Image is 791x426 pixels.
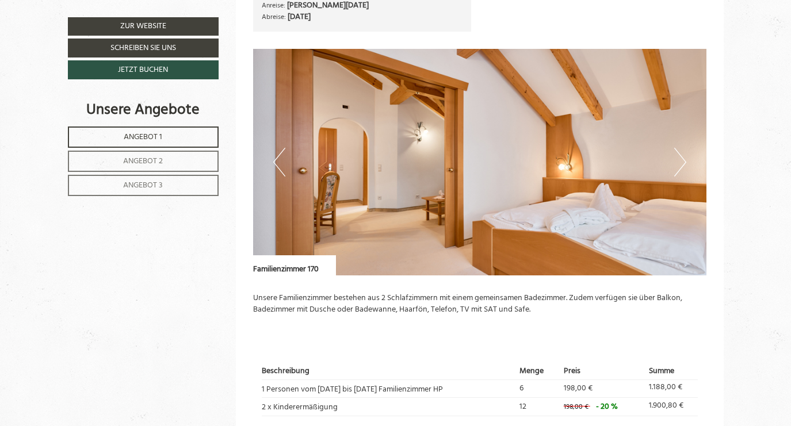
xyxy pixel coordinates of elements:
[17,33,158,41] div: Berghotel Ratschings
[560,364,645,379] th: Preis
[515,398,560,416] td: 12
[262,11,286,22] small: Abreise:
[123,155,163,168] span: Angebot 2
[391,304,453,323] button: Senden
[9,30,163,62] div: Guten Tag, wie können wir Ihnen helfen?
[253,49,706,275] img: image
[68,39,219,57] a: Schreiben Sie uns
[645,398,698,416] td: 1.900,80 €
[288,10,311,24] b: [DATE]
[123,179,163,192] span: Angebot 3
[262,379,515,397] td: 1 Personen vom [DATE] bis [DATE] Familienzimmer HP
[68,99,219,121] div: Unsere Angebote
[645,379,698,397] td: 1.188,00 €
[262,364,515,379] th: Beschreibung
[564,382,593,395] span: 198,00 €
[208,9,245,26] div: [DATE]
[253,255,336,275] div: Familienzimmer 170
[273,148,285,176] button: Previous
[674,148,686,176] button: Next
[262,398,515,416] td: 2 x Kinderermäßigung
[253,293,706,316] p: Unsere Familienzimmer bestehen aus 2 Schlafzimmern mit einem gemeinsamen Badezimmer. Zudem verfüg...
[515,379,560,397] td: 6
[124,131,162,144] span: Angebot 1
[515,364,560,379] th: Menge
[564,401,589,413] span: 198,00 €
[17,52,158,59] small: 12:28
[68,17,219,36] a: Zur Website
[596,400,618,413] span: - 20 %
[68,60,219,79] a: Jetzt buchen
[645,364,698,379] th: Summe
